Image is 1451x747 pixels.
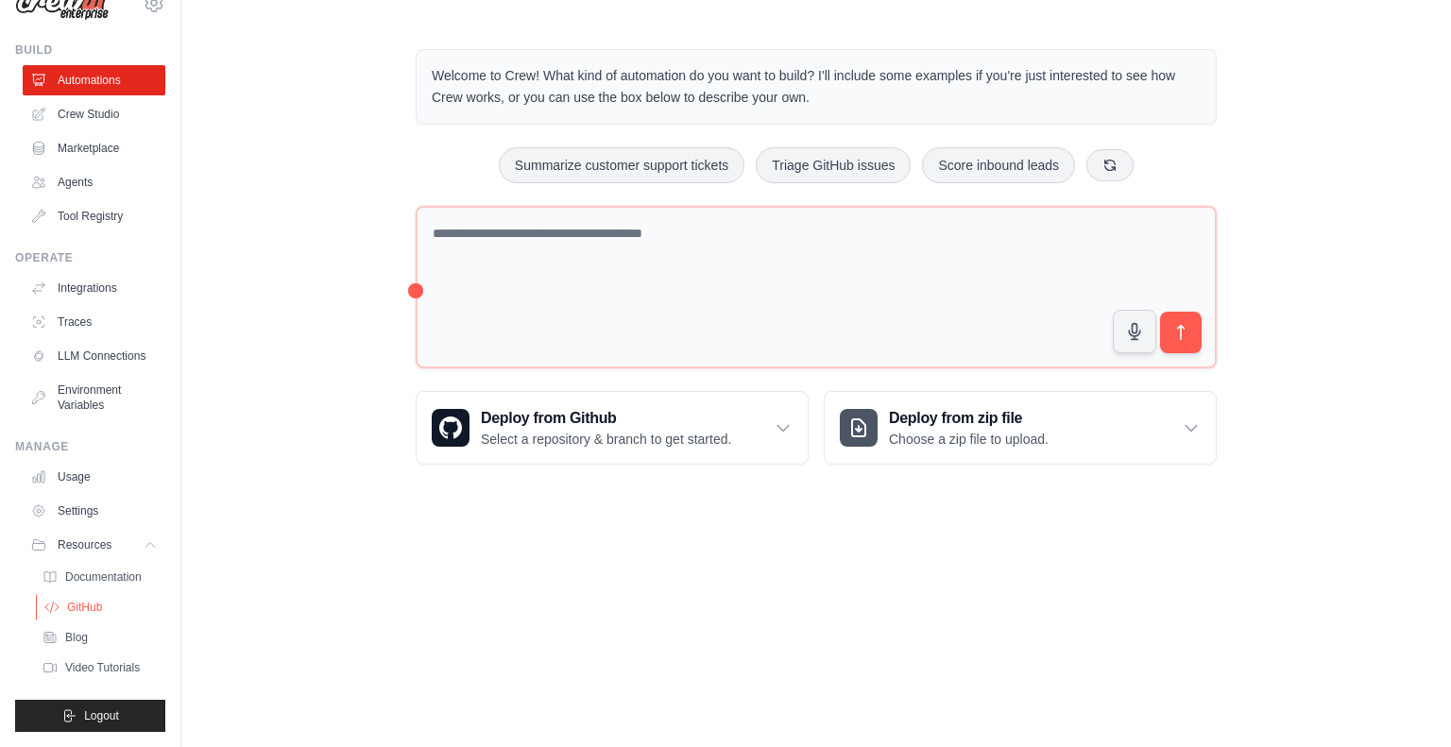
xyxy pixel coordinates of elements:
button: Resources [23,530,165,560]
button: Score inbound leads [922,147,1075,183]
span: Resources [58,537,111,552]
a: LLM Connections [23,341,165,371]
p: Choose a zip file to upload. [889,430,1049,449]
a: Agents [23,167,165,197]
p: Welcome to Crew! What kind of automation do you want to build? I'll include some examples if you'... [432,65,1201,109]
h3: Deploy from zip file [889,407,1049,430]
button: Triage GitHub issues [756,147,911,183]
a: Video Tutorials [34,654,165,681]
div: Build [15,42,165,58]
a: Blog [34,624,165,651]
button: Logout [15,700,165,732]
p: Select a repository & branch to get started. [481,430,731,449]
span: Blog [65,630,88,645]
a: Crew Studio [23,99,165,129]
a: Automations [23,65,165,95]
h3: Deploy from Github [481,407,731,430]
a: Traces [23,307,165,337]
a: Settings [23,496,165,526]
a: Marketplace [23,133,165,163]
div: Manage [15,439,165,454]
span: GitHub [67,600,102,615]
a: Integrations [23,273,165,303]
a: Documentation [34,564,165,590]
a: GitHub [36,594,167,620]
a: Environment Variables [23,375,165,420]
a: Tool Registry [23,201,165,231]
span: Documentation [65,569,142,585]
div: Operate [15,250,165,265]
a: Usage [23,462,165,492]
span: Video Tutorials [65,660,140,675]
span: Logout [84,708,119,723]
button: Summarize customer support tickets [499,147,744,183]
